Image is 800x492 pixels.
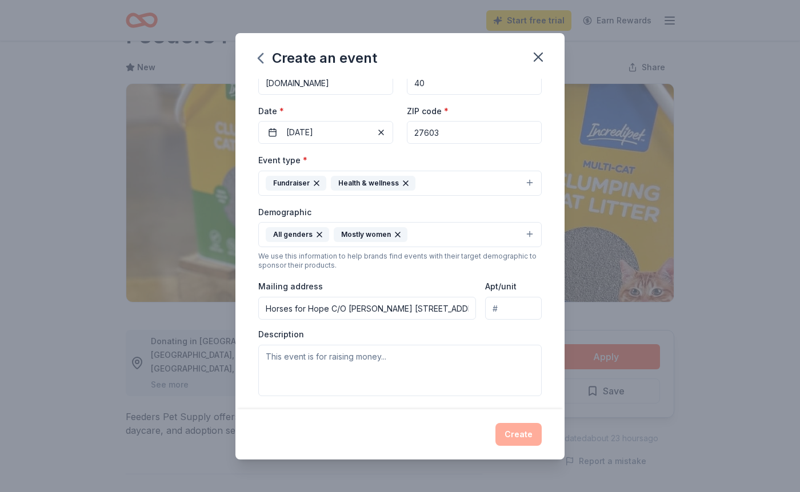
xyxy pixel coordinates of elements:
[258,329,304,340] label: Description
[407,106,449,117] label: ZIP code
[407,121,542,144] input: 12345 (U.S. only)
[485,297,542,320] input: #
[258,207,311,218] label: Demographic
[258,222,542,247] button: All gendersMostly women
[485,281,517,292] label: Apt/unit
[266,227,329,242] div: All genders
[266,176,326,191] div: Fundraiser
[407,72,542,95] input: 20
[258,252,542,270] div: We use this information to help brands find events with their target demographic to sponsor their...
[258,297,476,320] input: Enter a US address
[258,106,393,117] label: Date
[331,176,415,191] div: Health & wellness
[258,171,542,196] button: FundraiserHealth & wellness
[258,121,393,144] button: [DATE]
[258,72,393,95] input: https://www...
[258,49,377,67] div: Create an event
[258,155,307,166] label: Event type
[258,281,323,292] label: Mailing address
[334,227,407,242] div: Mostly women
